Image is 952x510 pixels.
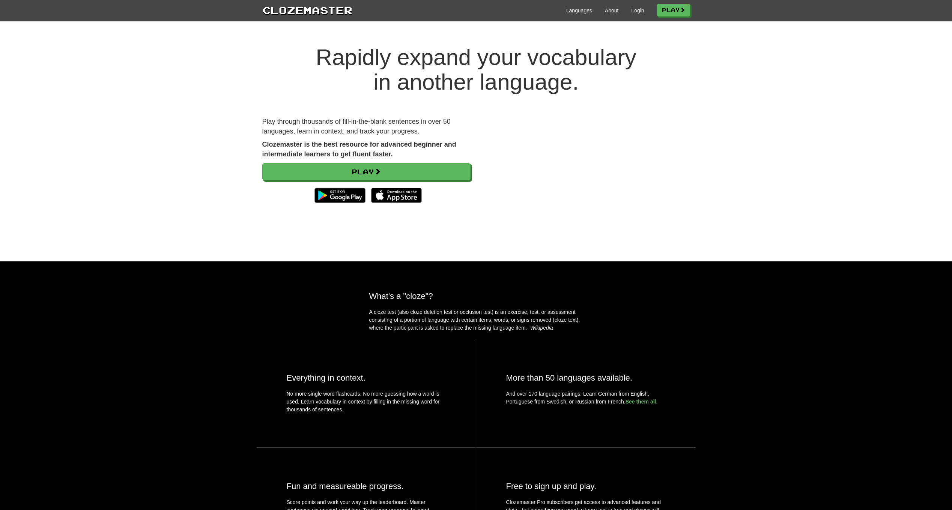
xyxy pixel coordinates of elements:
[262,117,471,136] p: Play through thousands of fill-in-the-blank sentences in over 50 languages, learn in context, and...
[369,291,583,301] h2: What's a "cloze"?
[262,3,352,17] a: Clozemaster
[287,390,446,417] p: No more single word flashcards. No more guessing how a word is used. Learn vocabulary in context ...
[287,481,446,491] h2: Fun and measureable progress.
[262,141,456,158] strong: Clozemaster is the best resource for advanced beginner and intermediate learners to get fluent fa...
[371,188,422,203] img: Download_on_the_App_Store_Badge_US-UK_135x40-25178aeef6eb6b83b96f5f2d004eda3bffbb37122de64afbaef7...
[605,7,619,14] a: About
[506,481,666,491] h2: Free to sign up and play.
[311,184,369,207] img: Get it on Google Play
[631,7,644,14] a: Login
[369,308,583,332] p: A cloze test (also cloze deletion test or occlusion test) is an exercise, test, or assessment con...
[657,4,690,16] a: Play
[262,163,471,180] a: Play
[506,390,666,406] p: And over 170 language pairings. Learn German from English, Portuguese from Swedish, or Russian fr...
[506,373,666,382] h2: More than 50 languages available.
[287,373,446,382] h2: Everything in context.
[527,325,553,331] em: - Wikipedia
[626,399,658,405] a: See them all.
[566,7,592,14] a: Languages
